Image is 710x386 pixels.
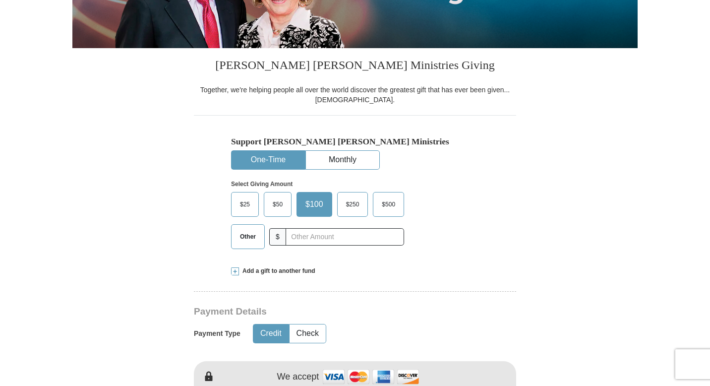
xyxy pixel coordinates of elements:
[300,197,328,212] span: $100
[194,306,447,318] h3: Payment Details
[194,85,516,105] div: Together, we're helping people all over the world discover the greatest gift that has ever been g...
[231,181,293,188] strong: Select Giving Amount
[269,228,286,246] span: $
[235,229,261,244] span: Other
[341,197,364,212] span: $250
[231,136,479,147] h5: Support [PERSON_NAME] [PERSON_NAME] Ministries
[232,151,305,169] button: One-Time
[253,324,289,343] button: Credit
[194,329,240,338] h5: Payment Type
[290,324,326,343] button: Check
[286,228,404,246] input: Other Amount
[235,197,255,212] span: $25
[194,48,516,85] h3: [PERSON_NAME] [PERSON_NAME] Ministries Giving
[377,197,400,212] span: $500
[268,197,288,212] span: $50
[239,267,315,275] span: Add a gift to another fund
[277,372,319,383] h4: We accept
[306,151,379,169] button: Monthly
